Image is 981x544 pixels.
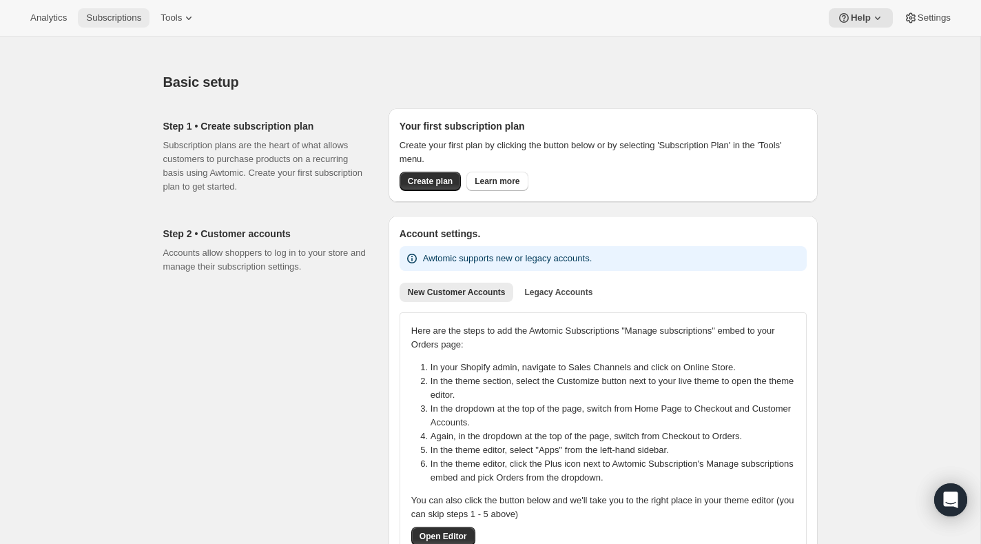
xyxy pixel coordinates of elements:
button: Analytics [22,8,75,28]
h2: Your first subscription plan [400,119,807,133]
span: Open Editor [420,531,467,542]
p: Here are the steps to add the Awtomic Subscriptions "Manage subscriptions" embed to your Orders p... [411,324,795,352]
button: Help [829,8,893,28]
button: Settings [896,8,959,28]
li: In the theme editor, select "Apps" from the left-hand sidebar. [431,443,803,457]
p: Awtomic supports new or legacy accounts. [423,252,592,265]
li: In the theme section, select the Customize button next to your live theme to open the theme editor. [431,374,803,402]
h2: Step 2 • Customer accounts [163,227,366,241]
span: Tools [161,12,182,23]
p: Accounts allow shoppers to log in to your store and manage their subscription settings. [163,246,366,274]
li: Again, in the dropdown at the top of the page, switch from Checkout to Orders. [431,430,803,443]
span: Subscriptions [86,12,141,23]
li: In your Shopify admin, navigate to Sales Channels and click on Online Store. [431,361,803,374]
button: Tools [152,8,204,28]
button: New Customer Accounts [400,283,514,302]
h2: Step 1 • Create subscription plan [163,119,366,133]
span: Settings [918,12,951,23]
span: Legacy Accounts [524,287,592,298]
li: In the theme editor, click the Plus icon next to Awtomic Subscription's Manage subscriptions embe... [431,457,803,485]
span: Basic setup [163,74,239,90]
span: New Customer Accounts [408,287,506,298]
button: Subscriptions [78,8,149,28]
span: Learn more [475,176,519,187]
a: Learn more [466,172,528,191]
span: Analytics [30,12,67,23]
button: Legacy Accounts [516,283,601,302]
p: You can also click the button below and we'll take you to the right place in your theme editor (y... [411,494,795,521]
button: Create plan [400,172,461,191]
div: Open Intercom Messenger [934,483,967,516]
span: Create plan [408,176,453,187]
span: Help [851,12,871,23]
p: Subscription plans are the heart of what allows customers to purchase products on a recurring bas... [163,139,366,194]
h2: Account settings. [400,227,807,241]
li: In the dropdown at the top of the page, switch from Home Page to Checkout and Customer Accounts. [431,402,803,430]
p: Create your first plan by clicking the button below or by selecting 'Subscription Plan' in the 'T... [400,139,807,166]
